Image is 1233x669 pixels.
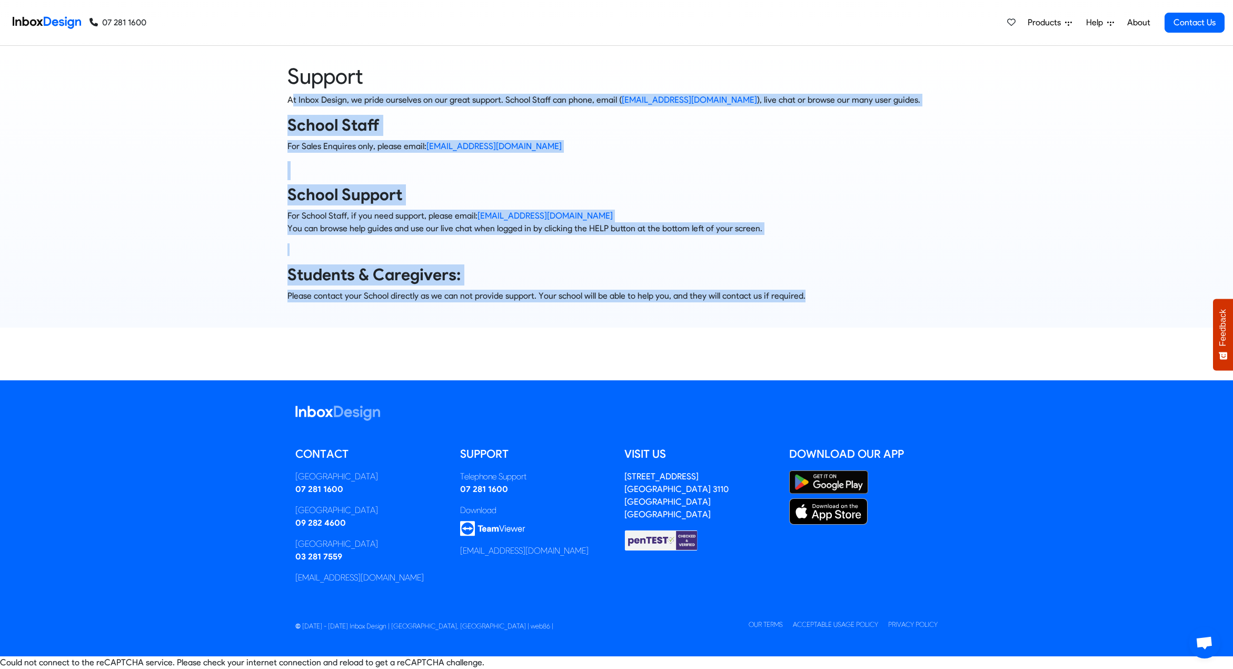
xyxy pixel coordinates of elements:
[1023,12,1076,33] a: Products
[287,290,946,302] p: Please contact your School directly as we can not provide support. Your school will be able to he...
[1028,16,1065,29] span: Products
[287,140,946,153] p: For Sales Enquires only, please email:
[793,621,878,628] a: Acceptable Usage Policy
[295,552,342,562] a: 03 281 7559
[1218,309,1228,346] span: Feedback
[624,529,698,552] img: Checked & Verified by penTEST
[287,94,946,106] p: At Inbox Design, we pride ourselves on our great support. School Staff can phone, email ( ), live...
[287,185,402,204] strong: School Support
[295,518,346,528] a: 09 282 4600
[460,446,609,462] h5: Support
[287,210,946,235] p: For School Staff, if you need support, please email: You can browse help guides and use our live ...
[460,521,525,536] img: logo_teamviewer.svg
[749,621,783,628] a: Our Terms
[287,265,461,284] strong: Students & Caregivers:
[624,534,698,544] a: Checked & Verified by penTEST
[460,484,508,494] a: 07 281 1600
[295,446,444,462] h5: Contact
[426,141,562,151] a: [EMAIL_ADDRESS][DOMAIN_NAME]
[1086,16,1107,29] span: Help
[90,16,146,29] a: 07 281 1600
[295,484,343,494] a: 07 281 1600
[789,446,938,462] h5: Download our App
[888,621,938,628] a: Privacy Policy
[460,546,589,556] a: [EMAIL_ADDRESS][DOMAIN_NAME]
[1165,13,1225,33] a: Contact Us
[295,504,444,517] div: [GEOGRAPHIC_DATA]
[295,406,380,421] img: logo_inboxdesign_white.svg
[478,211,613,221] a: [EMAIL_ADDRESS][DOMAIN_NAME]
[295,470,444,483] div: [GEOGRAPHIC_DATA]
[295,573,424,583] a: [EMAIL_ADDRESS][DOMAIN_NAME]
[622,95,757,105] a: [EMAIL_ADDRESS][DOMAIN_NAME]
[789,498,868,525] img: Apple App Store
[789,470,868,494] img: Google Play Store
[1213,299,1233,370] button: Feedback - Show survey
[1124,12,1153,33] a: About
[624,471,729,519] a: [STREET_ADDRESS][GEOGRAPHIC_DATA] 3110[GEOGRAPHIC_DATA][GEOGRAPHIC_DATA]
[1189,627,1220,658] div: Open chat
[295,538,444,550] div: [GEOGRAPHIC_DATA]
[460,470,609,483] div: Telephone Support
[287,115,380,135] strong: School Staff
[1082,12,1118,33] a: Help
[295,622,553,630] span: © [DATE] - [DATE] Inbox Design | [GEOGRAPHIC_DATA], [GEOGRAPHIC_DATA] | web86 |
[624,446,773,462] h5: Visit us
[460,504,609,517] div: Download
[624,471,729,519] address: [STREET_ADDRESS] [GEOGRAPHIC_DATA] 3110 [GEOGRAPHIC_DATA] [GEOGRAPHIC_DATA]
[287,63,946,90] heading: Support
